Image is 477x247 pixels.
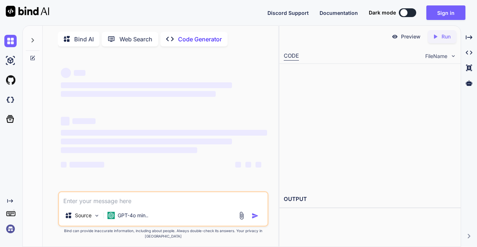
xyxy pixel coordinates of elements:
span: ‌ [245,162,251,168]
button: Documentation [320,9,358,17]
span: ‌ [69,162,104,168]
p: Web Search [119,35,152,44]
div: CODE [284,52,299,61]
span: ‌ [61,162,67,168]
span: ‌ [61,147,197,153]
p: Source [75,212,92,219]
span: FileName [425,53,447,60]
span: ‌ [61,139,232,144]
span: ‌ [74,70,85,76]
span: ‌ [61,130,267,136]
img: ai-studio [4,54,17,67]
img: githubLight [4,74,17,86]
img: darkCloudIdeIcon [4,94,17,106]
span: ‌ [61,117,69,125]
span: Documentation [320,10,358,16]
span: Discord Support [267,10,309,16]
p: Bind AI [74,35,94,44]
p: Bind can provide inaccurate information, including about people. Always double-check its answers.... [58,228,269,239]
img: attachment [237,211,246,220]
img: icon [252,212,259,219]
img: chevron down [450,53,456,59]
span: ‌ [256,162,261,168]
img: chat [4,35,17,47]
span: Dark mode [369,9,396,16]
img: Pick Models [94,213,100,219]
p: Run [442,33,451,40]
span: ‌ [61,91,215,97]
button: Sign in [426,5,465,20]
p: GPT-4o min.. [118,212,148,219]
img: GPT-4o mini [107,212,115,219]
span: ‌ [72,118,96,124]
span: ‌ [235,162,241,168]
img: signin [4,223,17,235]
p: Code Generator [178,35,222,44]
button: Discord Support [267,9,309,17]
span: ‌ [61,82,232,88]
p: Preview [401,33,421,40]
img: preview [392,33,398,40]
span: ‌ [61,68,71,78]
img: Bind AI [6,6,49,17]
h2: OUTPUT [279,191,460,208]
